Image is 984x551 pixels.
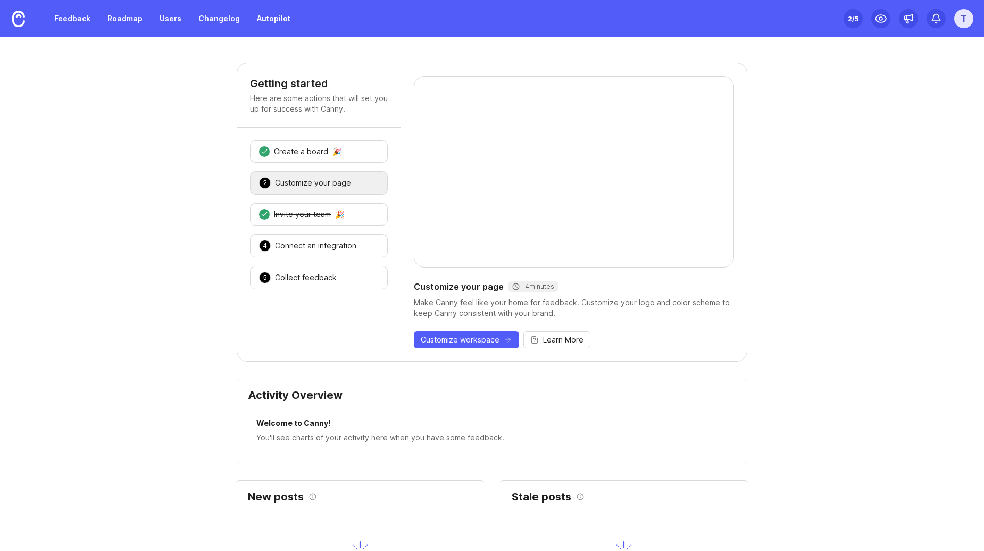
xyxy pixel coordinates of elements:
[543,335,583,345] span: Learn More
[192,9,246,28] a: Changelog
[421,335,499,345] span: Customize workspace
[332,148,341,155] div: 🎉
[512,282,554,291] div: 4 minutes
[274,146,328,157] div: Create a board
[414,331,519,348] button: Customize workspace
[250,93,388,114] p: Here are some actions that will set you up for success with Canny.
[414,297,734,319] div: Make Canny feel like your home for feedback. Customize your logo and color scheme to keep Canny c...
[251,9,297,28] a: Autopilot
[523,331,590,348] button: Learn More
[259,177,271,189] div: 2
[275,178,351,188] div: Customize your page
[248,491,304,502] h2: New posts
[414,280,734,293] div: Customize your page
[275,240,356,251] div: Connect an integration
[153,9,188,28] a: Users
[259,272,271,283] div: 5
[256,418,728,432] div: Welcome to Canny!
[12,11,25,27] img: Canny Home
[848,11,858,26] div: 2 /5
[256,432,728,444] div: You'll see charts of your activity here when you have some feedback.
[275,272,337,283] div: Collect feedback
[274,209,331,220] div: Invite your team
[512,491,571,502] h2: Stale posts
[259,240,271,252] div: 4
[101,9,149,28] a: Roadmap
[335,211,344,218] div: 🎉
[844,9,863,28] button: 2/5
[48,9,97,28] a: Feedback
[954,9,973,28] button: T
[248,390,736,409] div: Activity Overview
[250,76,388,91] h4: Getting started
